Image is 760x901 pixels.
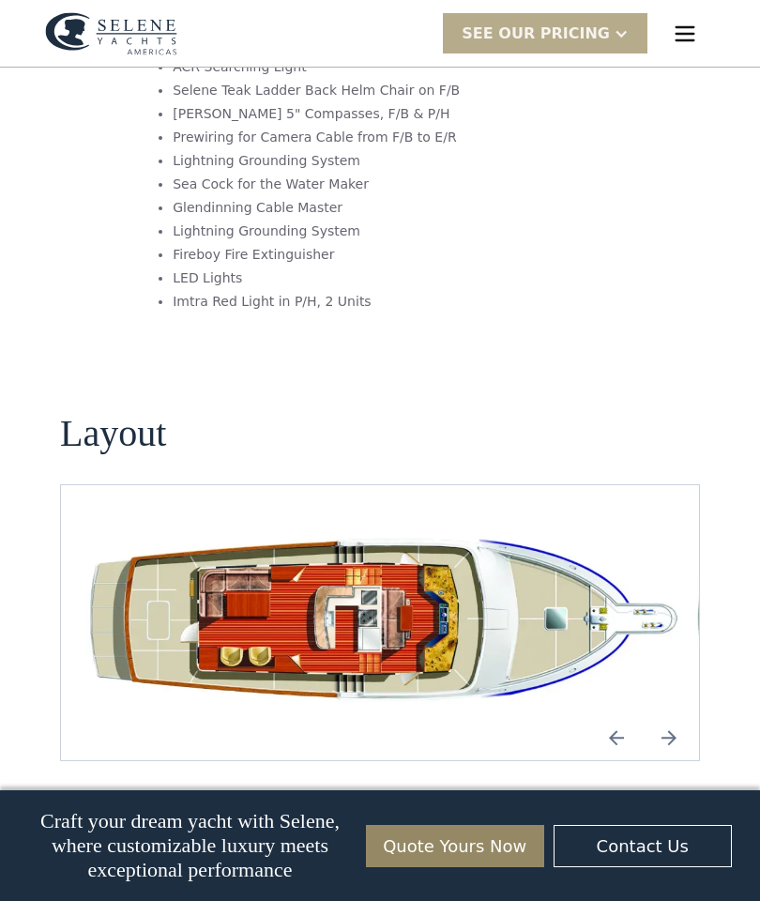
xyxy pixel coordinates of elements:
[646,715,692,760] a: Next slide
[173,128,610,147] li: Prewiring for Camera Cable from F/B to E/R
[5,727,20,742] input: Yes, I'd like to receive SMS updates.Reply STOP to unsubscribe at any time.
[462,23,610,45] div: SEE Our Pricing
[28,809,352,882] p: Craft your dream yacht with Selene, where customizable luxury meets exceptional performance
[76,530,684,715] div: 2 / 5
[173,245,610,265] li: Fireboy Fire Extinguisher
[60,413,166,454] h2: Layout
[173,198,610,218] li: Glendinning Cable Master
[2,640,452,673] span: Tick the box below to receive occasional updates, exclusive offers, and VIP access via text message.
[655,4,715,64] div: menu
[173,81,610,100] li: Selene Teak Ladder Back Helm Chair on F/B
[173,221,610,241] li: Lightning Grounding System
[45,12,177,55] a: home
[173,104,610,124] li: [PERSON_NAME] 5" Compasses, F/B & P/H
[443,13,647,53] div: SEE Our Pricing
[24,731,437,745] span: Reply STOP to unsubscribe at any time.
[24,776,240,790] strong: I want to subscribe to your Newsletter.
[76,530,684,715] a: open lightbox
[173,175,610,194] li: Sea Cock for the Water Maker
[2,685,331,701] span: We respect your time - only the good stuff, never spam.
[554,825,732,867] a: Contact Us
[594,715,639,760] img: icon
[173,292,610,312] li: Imtra Red Light in P/H, 2 Units
[173,268,610,288] li: LED Lights
[5,772,20,787] input: I want to subscribe to your Newsletter.Unsubscribe any time by clicking the link at the bottom of...
[173,151,610,171] li: Lightning Grounding System
[646,715,692,760] img: icon
[366,825,544,867] a: Quote Yours Now
[45,12,177,55] img: logo
[5,776,460,807] span: Unsubscribe any time by clicking the link at the bottom of any message
[594,715,639,760] a: Previous slide
[24,731,227,745] strong: Yes, I'd like to receive SMS updates.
